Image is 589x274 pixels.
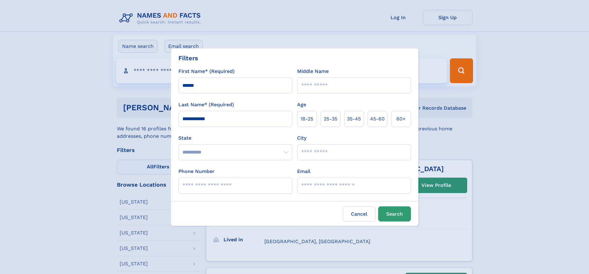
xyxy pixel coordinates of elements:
[370,115,385,123] span: 45‑60
[301,115,313,123] span: 18‑25
[178,53,198,63] div: Filters
[343,206,376,221] label: Cancel
[324,115,337,123] span: 25‑35
[178,68,235,75] label: First Name* (Required)
[297,68,329,75] label: Middle Name
[178,168,215,175] label: Phone Number
[396,115,406,123] span: 60+
[297,168,310,175] label: Email
[347,115,361,123] span: 35‑45
[297,134,306,142] label: City
[378,206,411,221] button: Search
[297,101,306,108] label: Age
[178,134,292,142] label: State
[178,101,234,108] label: Last Name* (Required)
